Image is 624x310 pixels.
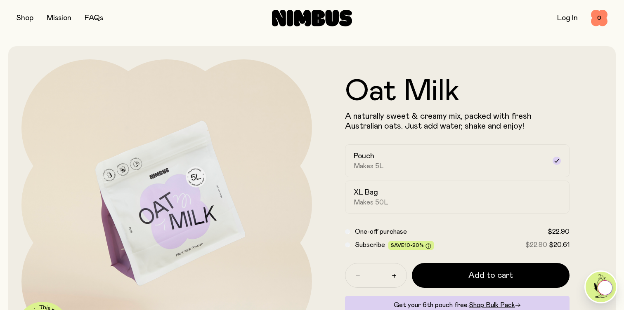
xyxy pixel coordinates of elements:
span: $20.61 [549,242,570,248]
p: A naturally sweet & creamy mix, packed with fresh Australian oats. Just add water, shake and enjoy! [345,111,570,131]
span: Makes 5L [354,162,384,170]
span: Shop Bulk Pack [469,302,515,308]
button: Add to cart [412,263,570,288]
h1: Oat Milk [345,77,570,106]
span: $22.90 [548,228,570,235]
h2: Pouch [354,151,374,161]
a: Log In [557,14,578,22]
h2: XL Bag [354,188,378,197]
span: Add to cart [468,270,513,281]
span: 10-20% [404,243,424,248]
a: Mission [47,14,71,22]
img: agent [586,272,616,302]
span: Subscribe [355,242,385,248]
span: One-off purchase [355,228,407,235]
a: FAQs [85,14,103,22]
a: Shop Bulk Pack→ [469,302,521,308]
span: Save [391,243,431,249]
button: 0 [591,10,607,26]
span: $22.90 [525,242,547,248]
span: Makes 50L [354,198,388,207]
